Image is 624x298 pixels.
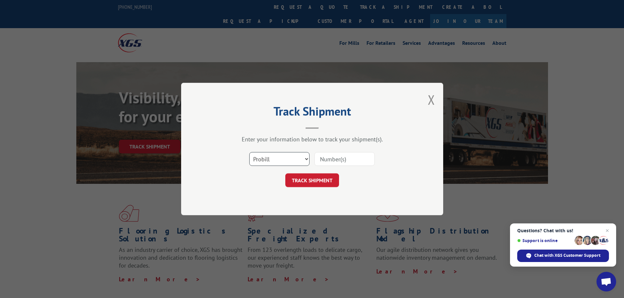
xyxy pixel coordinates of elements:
[314,152,375,166] input: Number(s)
[285,173,339,187] button: TRACK SHIPMENT
[517,250,609,262] span: Chat with XGS Customer Support
[534,253,600,258] span: Chat with XGS Customer Support
[517,228,609,233] span: Questions? Chat with us!
[517,238,572,243] span: Support is online
[428,91,435,108] button: Close modal
[214,107,410,119] h2: Track Shipment
[596,272,616,291] a: Open chat
[214,135,410,143] div: Enter your information below to track your shipment(s).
